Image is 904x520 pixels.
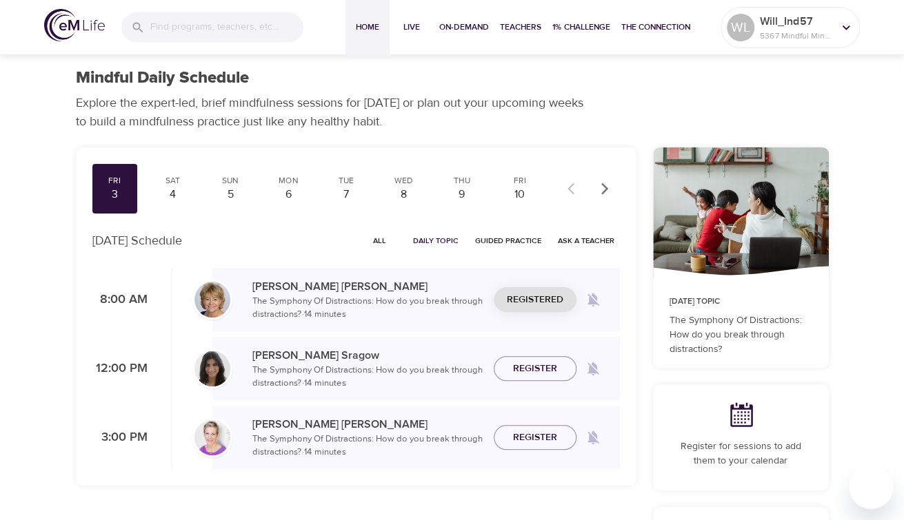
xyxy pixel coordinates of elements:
[252,364,483,391] p: The Symphony Of Distractions: How do you break through distractions? · 14 minutes
[252,416,483,433] p: [PERSON_NAME] [PERSON_NAME]
[494,356,576,382] button: Register
[351,20,384,34] span: Home
[670,295,812,308] p: [DATE] Topic
[760,30,833,42] p: 5367 Mindful Minutes
[76,68,249,88] h1: Mindful Daily Schedule
[408,230,464,251] button: Daily Topic
[194,419,230,455] img: kellyb.jpg
[252,347,483,364] p: [PERSON_NAME] Sragow
[98,187,132,202] div: 3
[387,175,421,187] div: Wed
[500,20,541,34] span: Teachers
[475,234,541,247] span: Guided Practice
[271,175,305,187] div: Mon
[155,187,190,202] div: 4
[213,175,248,187] div: Sun
[670,439,812,468] p: Register for sessions to add them to your calendar
[44,9,105,41] img: logo
[252,433,483,459] p: The Symphony Of Distractions: How do you break through distractions? · 14 minutes
[155,175,190,187] div: Sat
[445,175,479,187] div: Thu
[503,175,537,187] div: Fri
[552,20,610,34] span: 1% Challenge
[849,465,893,509] iframe: Button to launch messaging window
[621,20,690,34] span: The Connection
[670,313,812,357] p: The Symphony Of Distractions: How do you break through distractions?
[727,14,754,41] div: WL
[329,175,363,187] div: Tue
[576,421,610,454] span: Remind me when a class goes live every Friday at 3:00 PM
[92,231,182,250] p: [DATE] Schedule
[576,352,610,385] span: Remind me when a class goes live every Friday at 12:00 PM
[92,291,148,309] p: 8:00 AM
[395,20,428,34] span: Live
[552,230,620,251] button: Ask a Teacher
[513,429,557,446] span: Register
[363,234,396,247] span: All
[92,360,148,378] p: 12:00 PM
[503,187,537,202] div: 10
[358,230,402,251] button: All
[445,187,479,202] div: 9
[513,360,557,377] span: Register
[387,187,421,202] div: 8
[494,425,576,450] button: Register
[413,234,459,247] span: Daily Topic
[76,94,593,131] p: Explore the expert-led, brief mindfulness sessions for [DATE] or plan out your upcoming weeks to ...
[329,187,363,202] div: 7
[92,428,148,447] p: 3:00 PM
[194,351,230,386] img: Lara_Sragow-min.jpg
[213,187,248,202] div: 5
[439,20,489,34] span: On-Demand
[558,234,614,247] span: Ask a Teacher
[252,278,483,295] p: [PERSON_NAME] [PERSON_NAME]
[507,291,563,309] span: Registered
[494,287,576,313] button: Registered
[194,282,230,318] img: Lisa_Wickham-min.jpg
[252,295,483,322] p: The Symphony Of Distractions: How do you break through distractions? · 14 minutes
[760,13,833,30] p: Will_Ind57
[470,230,547,251] button: Guided Practice
[150,12,303,42] input: Find programs, teachers, etc...
[271,187,305,202] div: 6
[98,175,132,187] div: Fri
